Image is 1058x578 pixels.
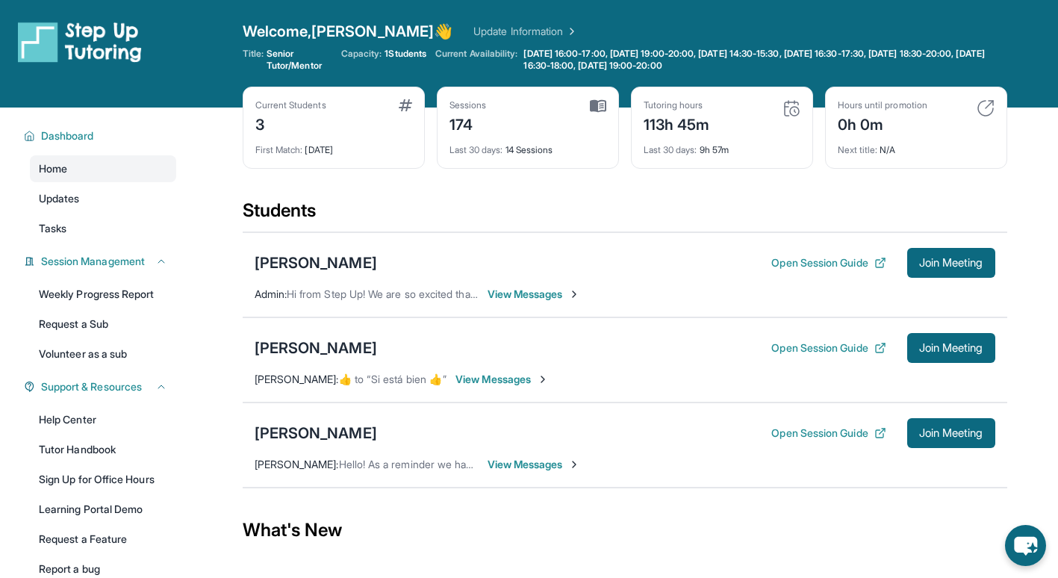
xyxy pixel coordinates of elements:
[385,48,426,60] span: 1 Students
[838,144,878,155] span: Next title :
[488,457,581,472] span: View Messages
[30,466,176,493] a: Sign Up for Office Hours
[30,436,176,463] a: Tutor Handbook
[35,128,167,143] button: Dashboard
[341,48,382,60] span: Capacity:
[771,255,886,270] button: Open Session Guide
[30,281,176,308] a: Weekly Progress Report
[30,526,176,553] a: Request a Feature
[39,191,80,206] span: Updates
[449,111,487,135] div: 174
[473,24,578,39] a: Update Information
[255,99,326,111] div: Current Students
[39,161,67,176] span: Home
[644,99,710,111] div: Tutoring hours
[30,311,176,338] a: Request a Sub
[563,24,578,39] img: Chevron Right
[771,426,886,441] button: Open Session Guide
[30,496,176,523] a: Learning Portal Demo
[435,48,517,72] span: Current Availability:
[41,379,142,394] span: Support & Resources
[977,99,995,117] img: card
[30,215,176,242] a: Tasks
[255,373,339,385] span: [PERSON_NAME] :
[18,21,142,63] img: logo
[30,406,176,433] a: Help Center
[255,338,377,358] div: [PERSON_NAME]
[520,48,1006,72] a: [DATE] 16:00-17:00, [DATE] 19:00-20:00, [DATE] 14:30-15:30, [DATE] 16:30-17:30, [DATE] 18:30-20:0...
[568,288,580,300] img: Chevron-Right
[255,252,377,273] div: [PERSON_NAME]
[907,333,995,363] button: Join Meeting
[449,99,487,111] div: Sessions
[243,21,453,42] span: Welcome, [PERSON_NAME] 👋
[523,48,1003,72] span: [DATE] 16:00-17:00, [DATE] 19:00-20:00, [DATE] 14:30-15:30, [DATE] 16:30-17:30, [DATE] 18:30-20:0...
[255,288,287,300] span: Admin :
[455,372,549,387] span: View Messages
[255,135,412,156] div: [DATE]
[449,135,606,156] div: 14 Sessions
[449,144,503,155] span: Last 30 days :
[488,287,581,302] span: View Messages
[838,99,927,111] div: Hours until promotion
[919,429,983,438] span: Join Meeting
[30,155,176,182] a: Home
[267,48,332,72] span: Senior Tutor/Mentor
[35,254,167,269] button: Session Management
[838,135,995,156] div: N/A
[1005,525,1046,566] button: chat-button
[255,423,377,444] div: [PERSON_NAME]
[41,128,94,143] span: Dashboard
[30,341,176,367] a: Volunteer as a sub
[39,221,66,236] span: Tasks
[644,111,710,135] div: 113h 45m
[838,111,927,135] div: 0h 0m
[255,458,339,470] span: [PERSON_NAME] :
[907,418,995,448] button: Join Meeting
[568,459,580,470] img: Chevron-Right
[399,99,412,111] img: card
[243,48,264,72] span: Title:
[243,199,1007,231] div: Students
[537,373,549,385] img: Chevron-Right
[644,135,800,156] div: 9h 57m
[255,111,326,135] div: 3
[30,185,176,212] a: Updates
[243,497,1007,563] div: What's New
[919,344,983,352] span: Join Meeting
[771,341,886,355] button: Open Session Guide
[255,144,303,155] span: First Match :
[907,248,995,278] button: Join Meeting
[339,373,447,385] span: ​👍​ to “ Si está bien 👍 ”
[35,379,167,394] button: Support & Resources
[590,99,606,113] img: card
[41,254,145,269] span: Session Management
[644,144,697,155] span: Last 30 days :
[782,99,800,117] img: card
[919,258,983,267] span: Join Meeting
